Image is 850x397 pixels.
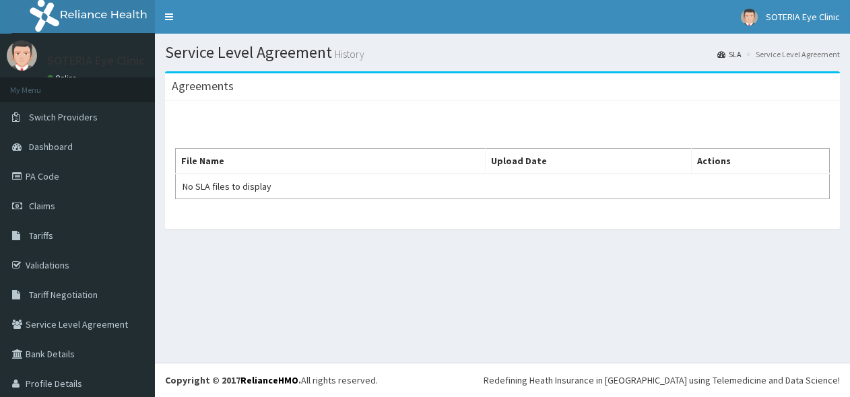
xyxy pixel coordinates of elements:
[47,73,79,83] a: Online
[766,11,840,23] span: SOTERIA Eye Clinic
[741,9,758,26] img: User Image
[165,374,301,386] strong: Copyright © 2017 .
[183,180,271,192] span: No SLA files to display
[743,48,840,60] li: Service Level Agreement
[155,363,850,397] footer: All rights reserved.
[165,44,840,61] h1: Service Level Agreement
[29,141,73,153] span: Dashboard
[717,48,742,60] a: SLA
[692,149,830,174] th: Actions
[484,373,840,387] div: Redefining Heath Insurance in [GEOGRAPHIC_DATA] using Telemedicine and Data Science!
[29,229,53,242] span: Tariffs
[176,149,486,174] th: File Name
[29,111,98,123] span: Switch Providers
[29,289,98,301] span: Tariff Negotiation
[47,55,145,67] p: SOTERIA Eye Clinic
[332,49,364,59] small: History
[29,200,55,212] span: Claims
[486,149,692,174] th: Upload Date
[7,40,37,71] img: User Image
[172,80,234,92] h3: Agreements
[240,374,298,386] a: RelianceHMO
